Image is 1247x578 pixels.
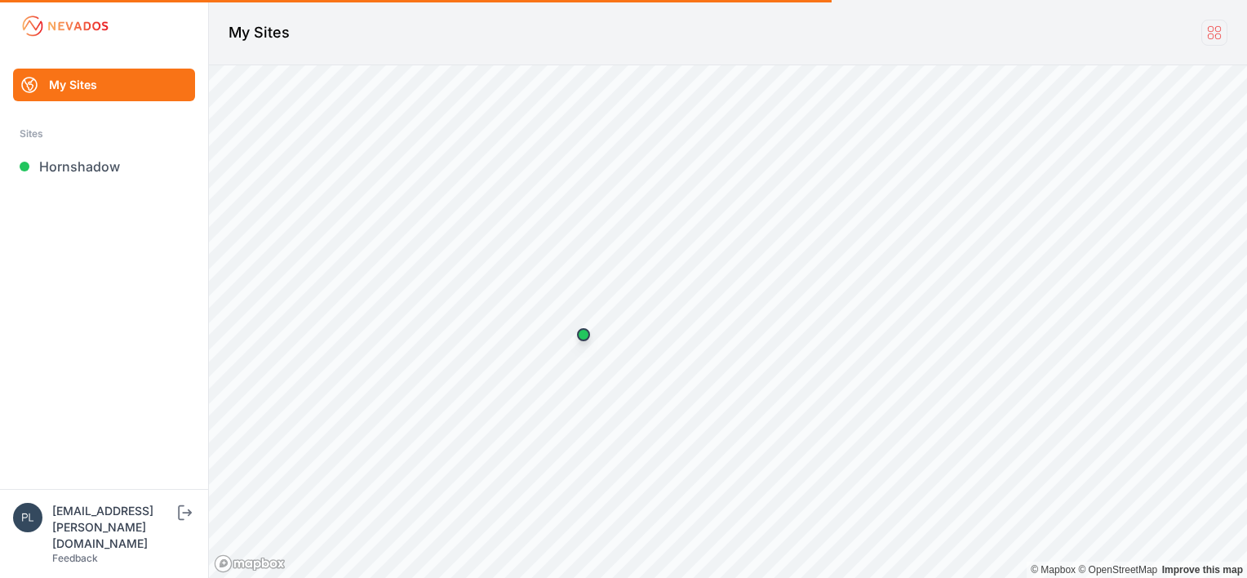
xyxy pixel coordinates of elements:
[1162,564,1243,576] a: Map feedback
[13,69,195,101] a: My Sites
[1031,564,1076,576] a: Mapbox
[20,124,189,144] div: Sites
[209,65,1247,578] canvas: Map
[1078,564,1157,576] a: OpenStreetMap
[229,21,290,44] h1: My Sites
[13,150,195,183] a: Hornshadow
[52,503,175,552] div: [EMAIL_ADDRESS][PERSON_NAME][DOMAIN_NAME]
[20,13,111,39] img: Nevados
[567,318,600,351] div: Map marker
[13,503,42,532] img: plsmith@sundt.com
[52,552,98,564] a: Feedback
[214,554,286,573] a: Mapbox logo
